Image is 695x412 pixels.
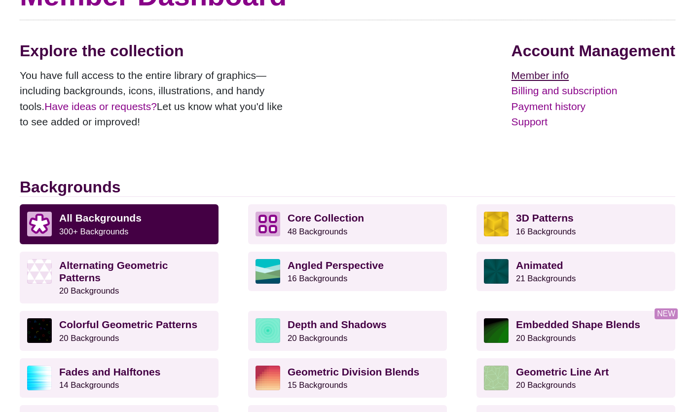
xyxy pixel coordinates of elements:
img: blue lights stretching horizontally over white [27,366,52,390]
strong: Depth and Shadows [288,319,387,330]
small: 48 Backgrounds [288,227,347,236]
small: 16 Backgrounds [516,227,576,236]
a: Angled Perspective16 Backgrounds [248,252,447,291]
h2: Explore the collection [20,41,291,60]
strong: Core Collection [288,212,364,224]
a: Have ideas or requests? [44,101,157,112]
img: abstract landscape with sky mountains and water [256,259,280,284]
small: 20 Backgrounds [59,334,119,343]
strong: Animated [516,260,563,271]
a: Embedded Shape Blends20 Backgrounds [476,311,675,350]
a: Depth and Shadows20 Backgrounds [248,311,447,350]
img: light purple and white alternating triangle pattern [27,259,52,284]
h2: Backgrounds [20,178,675,197]
small: 20 Backgrounds [59,286,119,296]
a: Payment history [512,99,675,114]
small: 20 Backgrounds [288,334,347,343]
small: 21 Backgrounds [516,274,576,283]
img: fancy golden cube pattern [484,212,509,236]
img: green rave light effect animated background [484,259,509,284]
h2: Account Management [512,41,675,60]
strong: Alternating Geometric Patterns [59,260,168,283]
strong: Colorful Geometric Patterns [59,319,197,330]
a: All Backgrounds 300+ Backgrounds [20,204,219,244]
a: Colorful Geometric Patterns20 Backgrounds [20,311,219,350]
a: Geometric Division Blends15 Backgrounds [248,358,447,398]
small: 16 Backgrounds [288,274,347,283]
strong: Angled Perspective [288,260,384,271]
img: a rainbow pattern of outlined geometric shapes [27,318,52,343]
a: Geometric Line Art20 Backgrounds [476,358,675,398]
a: Support [512,114,675,130]
img: red-to-yellow gradient large pixel grid [256,366,280,390]
img: green layered rings within rings [256,318,280,343]
small: 15 Backgrounds [288,380,347,390]
a: 3D Patterns16 Backgrounds [476,204,675,244]
small: 20 Backgrounds [516,380,576,390]
small: 14 Backgrounds [59,380,119,390]
a: Core Collection 48 Backgrounds [248,204,447,244]
strong: All Backgrounds [59,212,142,224]
img: geometric web of connecting lines [484,366,509,390]
a: Member info [512,68,675,83]
strong: Embedded Shape Blends [516,319,640,330]
a: Billing and subscription [512,83,675,99]
a: Alternating Geometric Patterns20 Backgrounds [20,252,219,304]
p: You have full access to the entire library of graphics—including backgrounds, icons, illustration... [20,68,291,130]
strong: Fades and Halftones [59,366,160,377]
small: 20 Backgrounds [516,334,576,343]
strong: Geometric Line Art [516,366,609,377]
strong: Geometric Division Blends [288,366,419,377]
a: Fades and Halftones14 Backgrounds [20,358,219,398]
a: Animated21 Backgrounds [476,252,675,291]
img: green to black rings rippling away from corner [484,318,509,343]
strong: 3D Patterns [516,212,574,224]
small: 300+ Backgrounds [59,227,128,236]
